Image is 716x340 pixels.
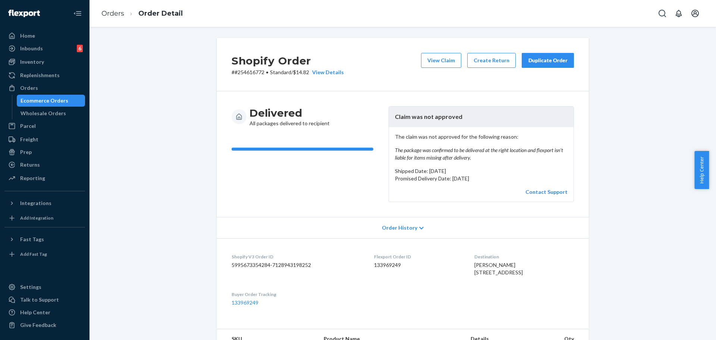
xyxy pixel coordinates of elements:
[528,57,568,64] div: Duplicate Order
[474,262,523,276] span: [PERSON_NAME] [STREET_ADDRESS]
[138,9,183,18] a: Order Detail
[270,69,291,75] span: Standard
[474,254,574,260] dt: Destination
[77,45,83,52] div: 6
[232,261,362,269] dd: 5995673354284-7128943198252
[20,32,35,40] div: Home
[249,106,330,120] h3: Delivered
[309,69,344,76] button: View Details
[20,296,59,303] div: Talk to Support
[4,120,85,132] a: Parcel
[20,148,32,156] div: Prep
[4,306,85,318] a: Help Center
[467,53,516,68] button: Create Return
[101,9,124,18] a: Orders
[232,254,362,260] dt: Shopify V3 Order ID
[8,10,40,17] img: Flexport logo
[20,321,56,329] div: Give Feedback
[4,42,85,54] a: Inbounds6
[4,281,85,293] a: Settings
[20,122,36,130] div: Parcel
[395,133,568,161] p: The claim was not approved for the following reason:
[249,106,330,127] div: All packages delivered to recipient
[266,69,268,75] span: •
[4,159,85,171] a: Returns
[4,319,85,331] button: Give Feedback
[95,3,189,25] ol: breadcrumbs
[4,56,85,68] a: Inventory
[20,174,45,182] div: Reporting
[669,318,709,336] iframe: Opens a widget where you can chat to one of our agents
[21,97,68,104] div: Ecommerce Orders
[20,45,43,52] div: Inbounds
[4,248,85,260] a: Add Fast Tag
[4,30,85,42] a: Home
[4,172,85,184] a: Reporting
[232,69,344,76] p: # #254616772 / $14.82
[20,72,60,79] div: Replenishments
[4,146,85,158] a: Prep
[4,212,85,224] a: Add Integration
[20,309,50,316] div: Help Center
[395,167,568,175] p: Shipped Date: [DATE]
[17,95,85,107] a: Ecommerce Orders
[382,224,417,232] span: Order History
[232,299,258,306] a: 133969249
[70,6,85,21] button: Close Navigation
[20,136,38,143] div: Freight
[374,254,462,260] dt: Flexport Order ID
[4,69,85,81] a: Replenishments
[4,82,85,94] a: Orders
[4,197,85,209] button: Integrations
[395,147,568,161] em: The package was confirmed to be delivered at the right location and flexport isn't liable for ite...
[522,53,574,68] button: Duplicate Order
[4,294,85,306] button: Talk to Support
[21,110,66,117] div: Wholesale Orders
[4,133,85,145] a: Freight
[20,84,38,92] div: Orders
[20,58,44,66] div: Inventory
[374,261,462,269] dd: 133969249
[655,6,670,21] button: Open Search Box
[688,6,703,21] button: Open account menu
[20,161,40,169] div: Returns
[232,53,344,69] h2: Shopify Order
[20,283,41,291] div: Settings
[671,6,686,21] button: Open notifications
[20,215,53,221] div: Add Integration
[20,236,44,243] div: Fast Tags
[395,175,568,182] p: Promised Delivery Date: [DATE]
[20,199,51,207] div: Integrations
[421,53,461,68] button: View Claim
[17,107,85,119] a: Wholesale Orders
[694,151,709,189] button: Help Center
[525,189,568,195] a: Contact Support
[4,233,85,245] button: Fast Tags
[232,291,362,297] dt: Buyer Order Tracking
[20,251,47,257] div: Add Fast Tag
[389,107,574,127] header: Claim was not approved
